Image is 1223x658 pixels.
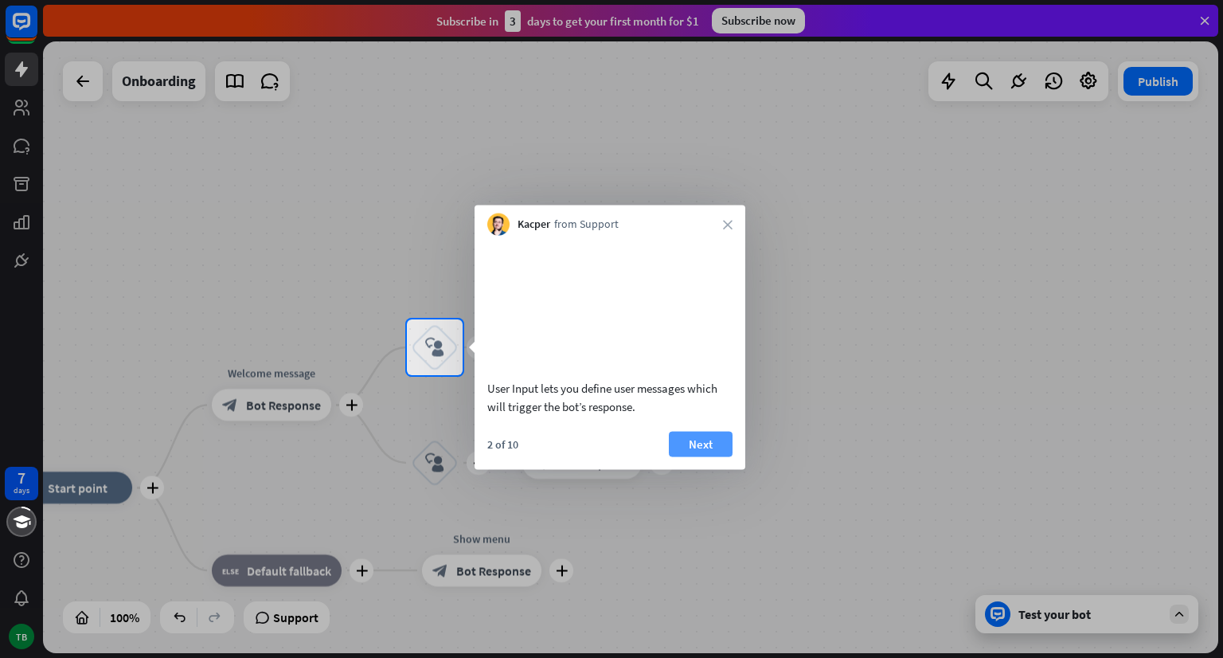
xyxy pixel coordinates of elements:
div: User Input lets you define user messages which will trigger the bot’s response. [487,378,733,415]
i: close [723,220,733,229]
button: Open LiveChat chat widget [13,6,61,54]
i: block_user_input [425,338,444,357]
div: 2 of 10 [487,437,518,451]
button: Next [669,431,733,456]
span: Kacper [518,217,550,233]
span: from Support [554,217,619,233]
